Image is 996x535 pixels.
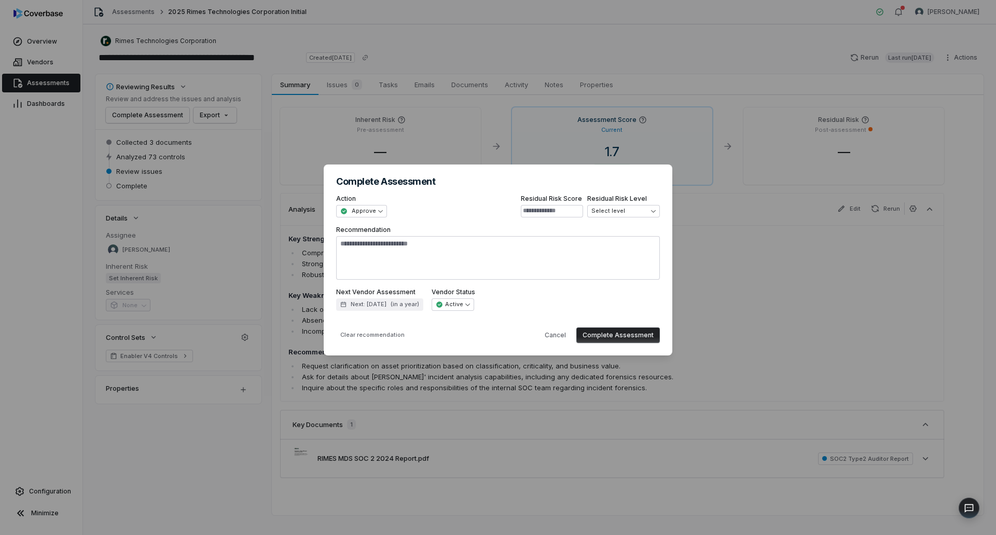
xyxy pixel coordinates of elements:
span: Next: [DATE] [351,300,386,308]
label: Residual Risk Level [587,195,660,203]
button: Clear recommendation [336,329,409,341]
label: Action [336,195,387,203]
label: Next Vendor Assessment [336,288,423,296]
h2: Complete Assessment [336,177,660,186]
label: Vendor Status [432,288,475,296]
span: ( in a year ) [391,300,419,308]
button: Complete Assessment [576,327,660,343]
label: Residual Risk Score [521,195,583,203]
textarea: Recommendation [336,236,660,280]
label: Recommendation [336,226,660,280]
button: Next: [DATE](in a year) [336,298,423,311]
button: Cancel [538,327,572,343]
